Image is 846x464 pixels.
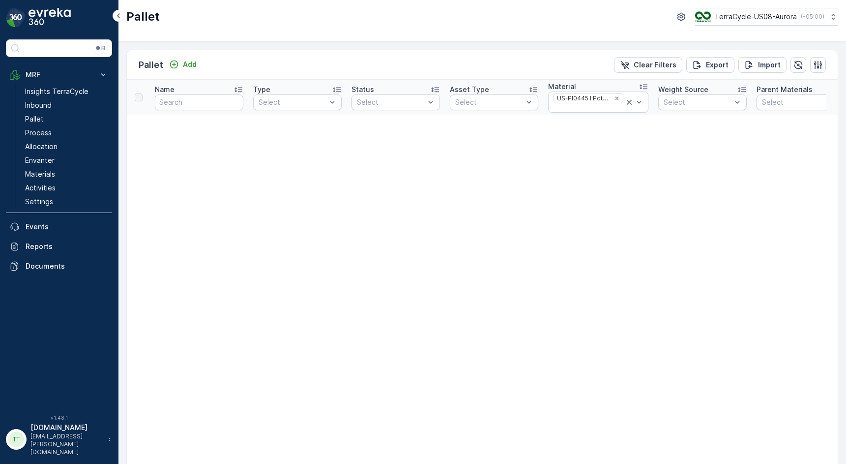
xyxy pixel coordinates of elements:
[6,415,112,421] span: v 1.48.1
[29,8,71,28] img: logo_dark-DEwI_e13.png
[455,97,523,107] p: Select
[25,169,55,179] p: Materials
[25,128,52,138] p: Process
[450,85,489,94] p: Asset Type
[357,97,425,107] p: Select
[26,261,108,271] p: Documents
[126,9,160,25] p: Pallet
[706,60,729,70] p: Export
[25,155,55,165] p: Envanter
[738,57,787,73] button: Import
[25,87,88,96] p: Insights TerraCycle
[762,97,830,107] p: Select
[6,423,112,456] button: TT[DOMAIN_NAME][EMAIL_ADDRESS][PERSON_NAME][DOMAIN_NAME]
[21,181,112,195] a: Activities
[30,433,103,456] p: [EMAIL_ADDRESS][PERSON_NAME][DOMAIN_NAME]
[30,423,103,433] p: [DOMAIN_NAME]
[95,44,105,52] p: ⌘B
[21,167,112,181] a: Materials
[758,60,781,70] p: Import
[801,13,824,21] p: ( -05:00 )
[664,97,731,107] p: Select
[686,57,734,73] button: Export
[351,85,374,94] p: Status
[165,59,201,70] button: Add
[253,85,270,94] p: Type
[6,217,112,237] a: Events
[6,237,112,256] a: Reports
[612,94,622,102] div: Remove US-PI0445 I Potential NC
[757,85,813,94] p: Parent Materials
[25,142,58,152] p: Allocation
[21,98,112,112] a: Inbound
[21,195,112,209] a: Settings
[25,114,44,124] p: Pallet
[548,82,576,92] p: Material
[6,8,26,28] img: logo
[21,140,112,154] a: Allocation
[26,242,108,251] p: Reports
[25,197,53,207] p: Settings
[614,57,682,73] button: Clear Filters
[554,93,611,103] div: US-PI0445 I Potential NC
[658,85,708,94] p: Weight Source
[139,58,163,72] p: Pallet
[25,183,56,193] p: Activities
[26,70,92,80] p: MRF
[6,65,112,85] button: MRF
[8,432,24,447] div: TT
[21,154,112,167] a: Envanter
[26,222,108,232] p: Events
[25,100,52,110] p: Inbound
[183,60,197,69] p: Add
[259,97,326,107] p: Select
[21,126,112,140] a: Process
[21,85,112,98] a: Insights TerraCycle
[155,85,175,94] p: Name
[634,60,676,70] p: Clear Filters
[21,112,112,126] a: Pallet
[155,94,243,110] input: Search
[715,12,797,22] p: TerraCycle-US08-Aurora
[695,8,838,26] button: TerraCycle-US08-Aurora(-05:00)
[6,256,112,276] a: Documents
[695,11,711,22] img: image_ci7OI47.png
